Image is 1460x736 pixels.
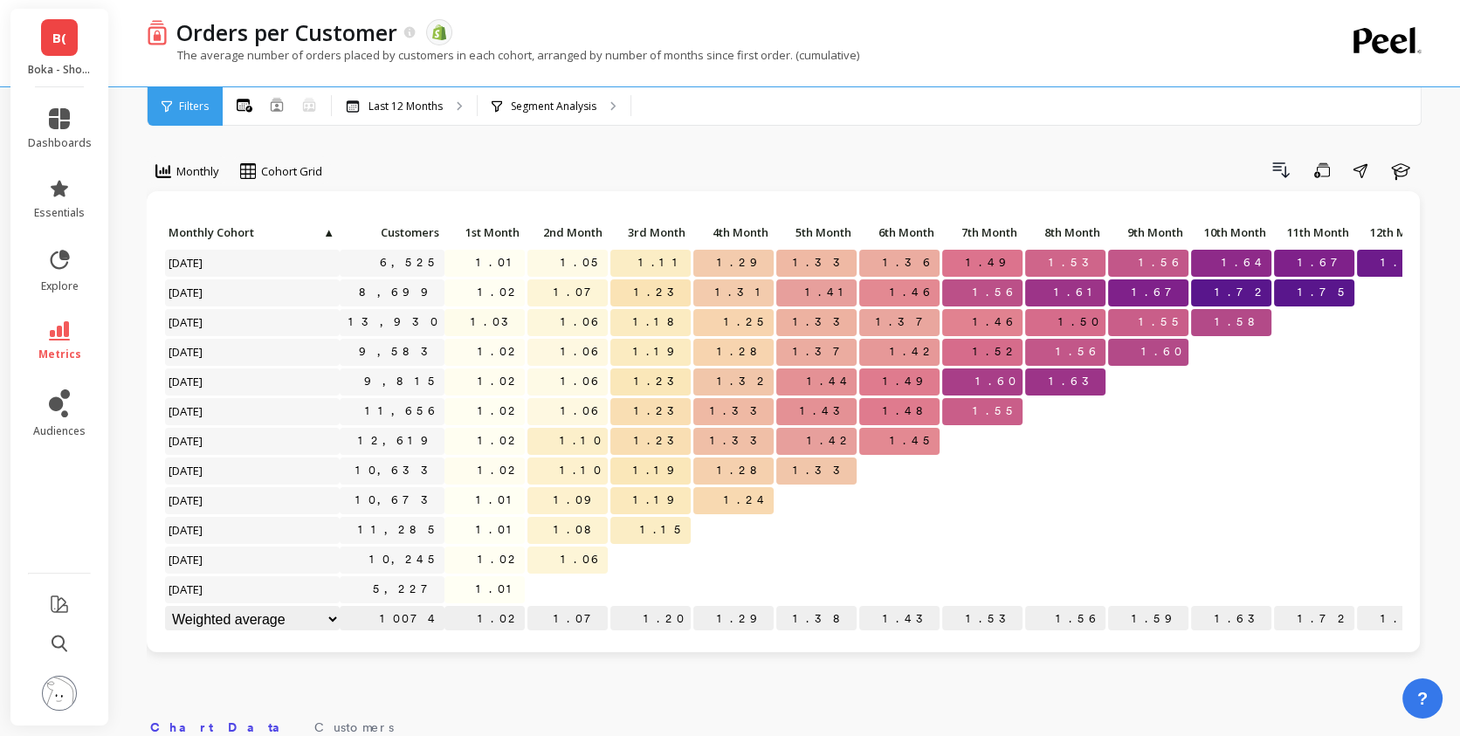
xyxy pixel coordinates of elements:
[474,339,525,365] span: 1.02
[776,606,857,632] p: 1.38
[886,428,940,454] span: 1.45
[165,547,208,573] span: [DATE]
[1055,309,1105,335] span: 1.50
[1108,220,1188,244] p: 9th Month
[1135,309,1188,335] span: 1.55
[165,457,208,484] span: [DATE]
[369,576,444,602] a: 5,227
[345,309,444,335] a: 13,930
[314,719,394,736] span: Customers
[942,606,1023,632] p: 1.53
[713,250,774,276] span: 1.29
[796,398,857,424] span: 1.43
[942,220,1023,244] p: 7th Month
[557,309,608,335] span: 1.06
[355,517,444,543] a: 11,285
[474,547,525,573] span: 1.02
[165,428,208,454] span: [DATE]
[630,368,691,395] span: 1.23
[1190,220,1273,247] div: Toggle SortBy
[557,250,608,276] span: 1.05
[879,250,940,276] span: 1.36
[165,517,208,543] span: [DATE]
[557,368,608,395] span: 1.06
[713,368,774,395] span: 1.32
[886,279,940,306] span: 1.46
[147,19,168,45] img: header icon
[352,457,444,484] a: 10,633
[1050,279,1105,306] span: 1.61
[165,368,208,395] span: [DATE]
[474,428,525,454] span: 1.02
[1294,250,1354,276] span: 1.67
[42,676,77,711] img: profile picture
[472,517,525,543] span: 1.01
[340,606,444,632] p: 10074
[1274,606,1354,632] p: 1.72
[165,398,208,424] span: [DATE]
[165,487,208,513] span: [DATE]
[609,220,692,247] div: Toggle SortBy
[33,424,86,438] span: audiences
[776,220,857,244] p: 5th Month
[886,339,940,365] span: 1.42
[1356,220,1439,247] div: Toggle SortBy
[1045,250,1105,276] span: 1.53
[1218,250,1271,276] span: 1.64
[1417,686,1428,711] span: ?
[169,225,321,239] span: Monthly Cohort
[556,428,608,454] span: 1.10
[630,428,691,454] span: 1.23
[52,28,66,48] span: B(
[1107,220,1190,247] div: Toggle SortBy
[1025,220,1105,244] p: 8th Month
[1024,220,1107,247] div: Toggle SortBy
[1138,339,1188,365] span: 1.60
[630,457,691,484] span: 1.19
[610,606,691,632] p: 1.20
[444,220,527,247] div: Toggle SortBy
[1191,220,1271,244] p: 10th Month
[165,220,340,244] p: Monthly Cohort
[879,368,940,395] span: 1.49
[448,225,520,239] span: 1st Month
[1273,220,1356,247] div: Toggle SortBy
[789,339,857,365] span: 1.37
[1191,606,1271,632] p: 1.63
[1294,279,1354,306] span: 1.75
[1357,220,1437,244] p: 12th Month
[789,457,857,484] span: 1.33
[1211,279,1271,306] span: 1.72
[165,339,208,365] span: [DATE]
[368,100,443,113] p: Last 12 Months
[637,517,691,543] span: 1.15
[339,220,422,247] div: Toggle SortBy
[176,163,219,180] span: Monthly
[803,428,857,454] span: 1.42
[41,279,79,293] span: explore
[1052,339,1105,365] span: 1.56
[474,457,525,484] span: 1.02
[713,457,774,484] span: 1.28
[362,398,444,424] a: 11,656
[803,368,857,395] span: 1.44
[969,309,1023,335] span: 1.46
[527,606,608,632] p: 1.07
[355,428,444,454] a: 12,619
[1135,250,1188,276] span: 1.56
[969,279,1023,306] span: 1.56
[693,220,774,244] p: 4th Month
[1357,606,1437,632] p: 1.69
[630,309,691,335] span: 1.18
[550,279,608,306] span: 1.07
[355,339,444,365] a: 9,583
[802,279,857,306] span: 1.41
[962,250,1023,276] span: 1.49
[1377,250,1437,276] span: 1.69
[693,606,774,632] p: 1.29
[527,220,608,244] p: 2nd Month
[635,250,691,276] span: 1.11
[692,220,775,247] div: Toggle SortBy
[343,225,439,239] span: Customers
[1277,225,1349,239] span: 11th Month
